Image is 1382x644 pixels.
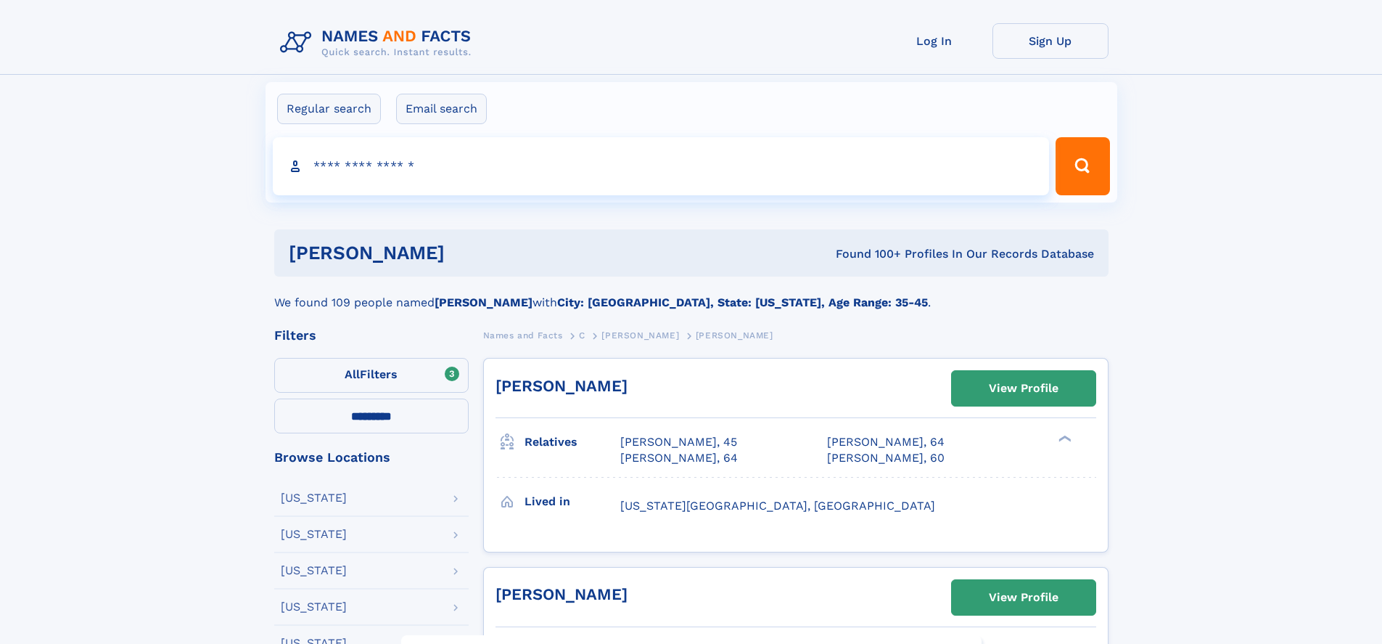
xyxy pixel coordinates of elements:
[640,246,1094,262] div: Found 100+ Profiles In Our Records Database
[273,137,1050,195] input: search input
[876,23,992,59] a: Log In
[274,277,1109,311] div: We found 109 people named with .
[620,434,737,450] a: [PERSON_NAME], 45
[525,430,620,455] h3: Relatives
[396,94,487,124] label: Email search
[483,326,563,344] a: Names and Facts
[827,434,945,450] a: [PERSON_NAME], 64
[525,489,620,514] h3: Lived in
[281,492,347,504] div: [US_STATE]
[827,450,945,466] a: [PERSON_NAME], 60
[557,295,928,309] b: City: [GEOGRAPHIC_DATA], State: [US_STATE], Age Range: 35-45
[1055,434,1072,444] div: ❯
[989,372,1058,405] div: View Profile
[952,371,1095,406] a: View Profile
[989,581,1058,614] div: View Profile
[281,565,347,576] div: [US_STATE]
[952,580,1095,615] a: View Profile
[696,330,773,341] span: [PERSON_NAME]
[579,326,585,344] a: C
[1056,137,1109,195] button: Search Button
[495,377,628,395] a: [PERSON_NAME]
[620,450,738,466] a: [PERSON_NAME], 64
[601,326,679,344] a: [PERSON_NAME]
[601,330,679,341] span: [PERSON_NAME]
[277,94,381,124] label: Regular search
[435,295,532,309] b: [PERSON_NAME]
[345,367,360,381] span: All
[579,330,585,341] span: C
[274,23,483,62] img: Logo Names and Facts
[992,23,1109,59] a: Sign Up
[274,329,469,342] div: Filters
[281,601,347,613] div: [US_STATE]
[274,451,469,464] div: Browse Locations
[620,499,935,513] span: [US_STATE][GEOGRAPHIC_DATA], [GEOGRAPHIC_DATA]
[281,529,347,540] div: [US_STATE]
[289,244,641,262] h1: [PERSON_NAME]
[495,585,628,603] a: [PERSON_NAME]
[274,358,469,393] label: Filters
